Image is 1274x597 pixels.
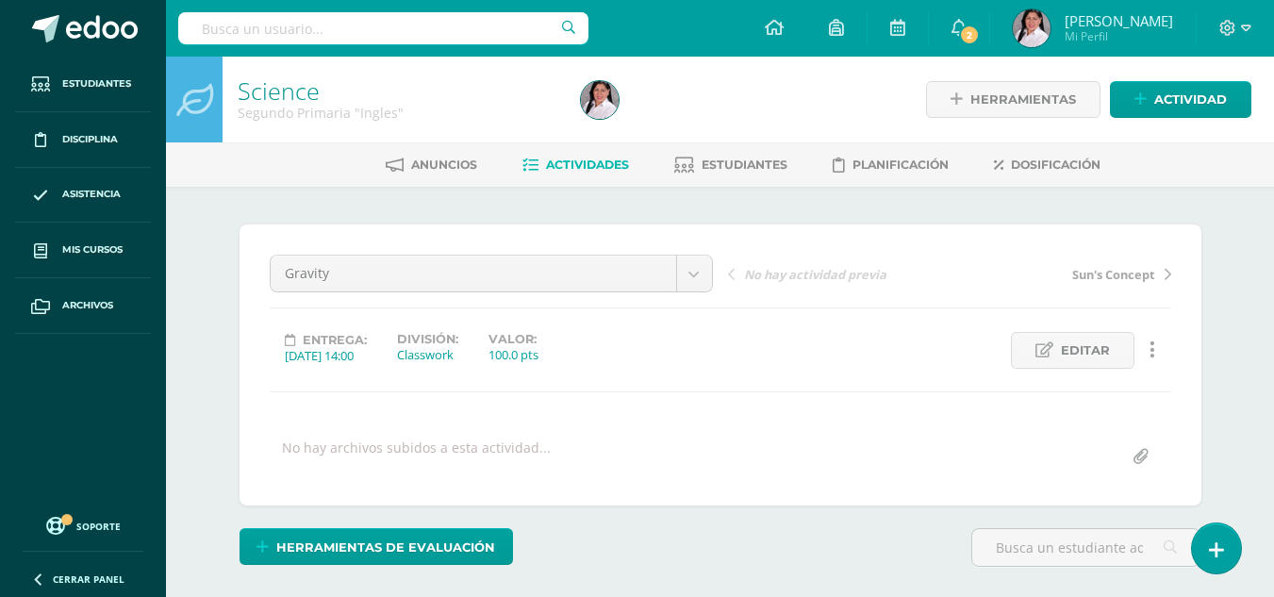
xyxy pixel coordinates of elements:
[62,132,118,147] span: Disciplina
[240,528,513,565] a: Herramientas de evaluación
[238,75,320,107] a: Science
[282,439,551,475] div: No hay archivos subidos a esta actividad...
[386,150,477,180] a: Anuncios
[15,112,151,168] a: Disciplina
[926,81,1100,118] a: Herramientas
[238,77,558,104] h1: Science
[62,76,131,91] span: Estudiantes
[285,347,367,364] div: [DATE] 14:00
[276,530,495,565] span: Herramientas de evaluación
[1011,158,1100,172] span: Dosificación
[950,264,1171,283] a: Sun's Concept
[285,256,662,291] span: Gravity
[994,150,1100,180] a: Dosificación
[972,529,1200,566] input: Busca un estudiante aquí...
[581,81,619,119] img: 8913a5ad6e113651d596bf9bf807ce8d.png
[53,572,124,586] span: Cerrar panel
[546,158,629,172] span: Actividades
[15,57,151,112] a: Estudiantes
[959,25,980,45] span: 2
[411,158,477,172] span: Anuncios
[238,104,558,122] div: Segundo Primaria 'Ingles'
[178,12,588,44] input: Busca un usuario...
[303,333,367,347] span: Entrega:
[744,266,886,283] span: No hay actividad previa
[62,298,113,313] span: Archivos
[1061,333,1110,368] span: Editar
[1072,266,1155,283] span: Sun's Concept
[852,158,949,172] span: Planificación
[702,158,787,172] span: Estudiantes
[1013,9,1051,47] img: 8913a5ad6e113651d596bf9bf807ce8d.png
[23,512,143,538] a: Soporte
[522,150,629,180] a: Actividades
[76,520,121,533] span: Soporte
[1065,11,1173,30] span: [PERSON_NAME]
[62,187,121,202] span: Asistencia
[488,332,538,346] label: Valor:
[674,150,787,180] a: Estudiantes
[1154,82,1227,117] span: Actividad
[397,332,458,346] label: División:
[271,256,712,291] a: Gravity
[15,168,151,224] a: Asistencia
[970,82,1076,117] span: Herramientas
[15,278,151,334] a: Archivos
[62,242,123,257] span: Mis cursos
[1110,81,1251,118] a: Actividad
[15,223,151,278] a: Mis cursos
[397,346,458,363] div: Classwork
[1065,28,1173,44] span: Mi Perfil
[488,346,538,363] div: 100.0 pts
[833,150,949,180] a: Planificación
